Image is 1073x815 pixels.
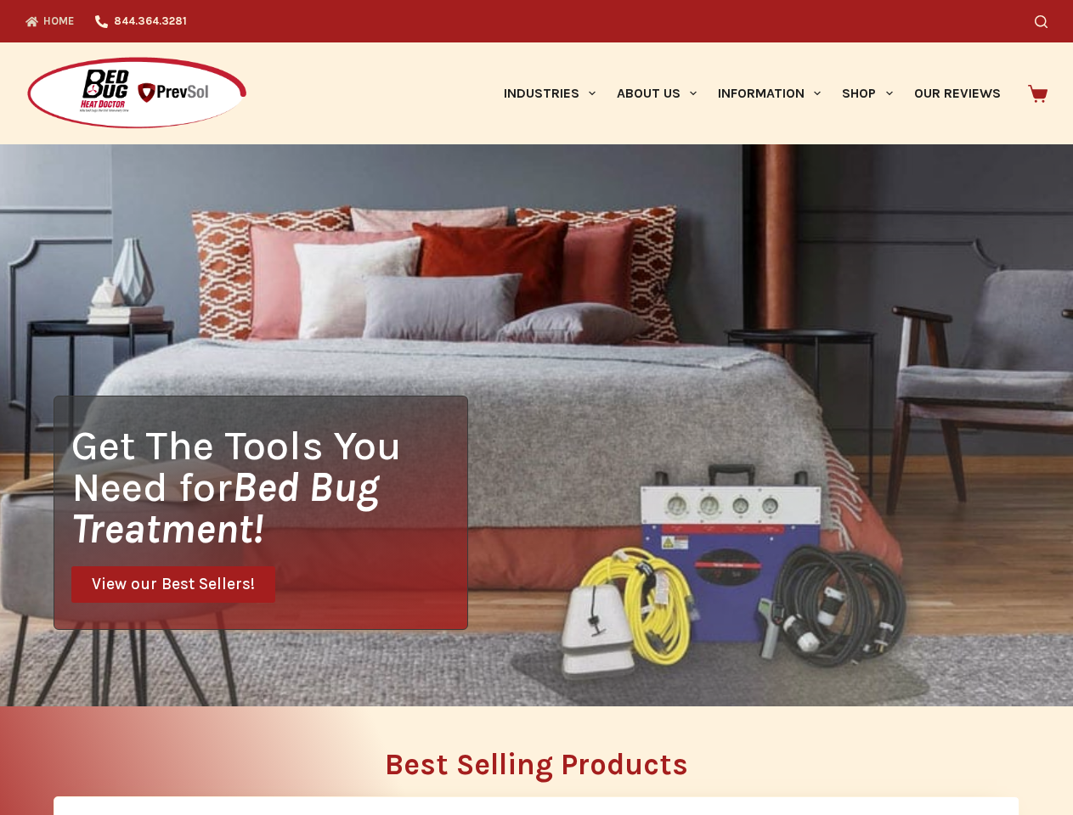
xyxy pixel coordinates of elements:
a: Our Reviews [903,42,1011,144]
a: Information [708,42,832,144]
nav: Primary [493,42,1011,144]
button: Search [1035,15,1048,28]
h2: Best Selling Products [54,750,1019,779]
a: Shop [832,42,903,144]
span: View our Best Sellers! [92,576,255,593]
a: View our Best Sellers! [71,566,275,603]
a: Industries [493,42,606,144]
a: About Us [606,42,707,144]
img: Prevsol/Bed Bug Heat Doctor [25,56,248,132]
h1: Get The Tools You Need for [71,424,467,549]
i: Bed Bug Treatment! [71,463,379,553]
